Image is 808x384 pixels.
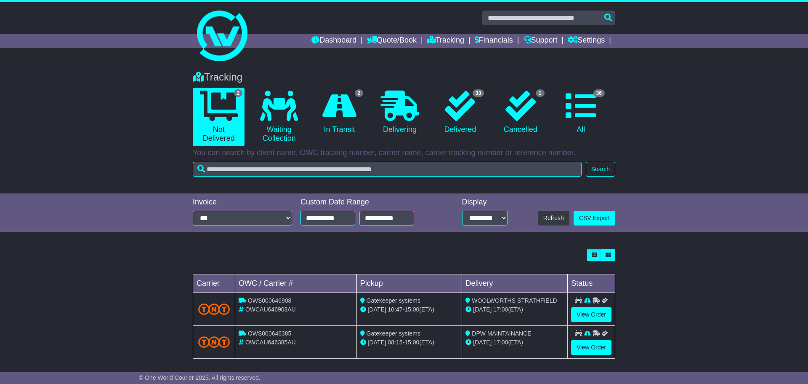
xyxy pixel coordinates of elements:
td: Carrier [193,274,235,293]
span: 17:00 [493,339,508,346]
img: TNT_Domestic.png [198,303,230,315]
button: Refresh [538,211,569,226]
span: 1 [536,89,545,97]
a: Settings [568,34,605,48]
a: View Order [571,307,611,322]
a: Waiting Collection [253,88,305,146]
div: Custom Date Range [300,198,436,207]
a: Delivering [374,88,425,137]
div: Invoice [193,198,292,207]
a: 33 Delivered [434,88,486,137]
a: Financials [475,34,513,48]
span: OWS000646908 [248,297,292,304]
span: [DATE] [368,339,386,346]
td: Pickup [356,274,462,293]
span: 17:00 [493,306,508,313]
span: 2 [355,89,364,97]
span: 15:00 [404,339,419,346]
a: Tracking [427,34,464,48]
td: Status [568,274,615,293]
span: OWCAU646385AU [245,339,296,346]
div: - (ETA) [360,305,459,314]
span: 2 [234,89,243,97]
span: OWCAU646908AU [245,306,296,313]
span: [DATE] [473,339,492,346]
span: 08:15 [388,339,403,346]
div: (ETA) [465,338,564,347]
span: [DATE] [368,306,386,313]
a: 1 Cancelled [494,88,546,137]
td: OWC / Carrier # [235,274,357,293]
div: Tracking [189,71,619,83]
span: Gatekeeper systems [367,330,420,337]
a: Quote/Book [367,34,417,48]
button: Search [586,162,615,177]
p: You can search by client name, OWC tracking number, carrier name, carrier tracking number or refe... [193,148,615,158]
img: TNT_Domestic.png [198,336,230,348]
span: Gatekeeper systems [367,297,420,304]
span: OWS000646385 [248,330,292,337]
span: WOOLWORTHS STRATHFIELD [472,297,557,304]
a: 36 All [555,88,607,137]
div: (ETA) [465,305,564,314]
span: [DATE] [473,306,492,313]
span: 36 [593,89,605,97]
a: CSV Export [574,211,615,226]
a: View Order [571,340,611,355]
a: 2 Not Delivered [193,88,245,146]
td: Delivery [462,274,568,293]
a: Support [524,34,558,48]
div: Display [462,198,508,207]
div: - (ETA) [360,338,459,347]
a: Dashboard [311,34,356,48]
span: 15:00 [404,306,419,313]
span: 10:47 [388,306,403,313]
span: 33 [473,89,484,97]
a: 2 In Transit [314,88,365,137]
span: DPW MAINTAINANCE [472,330,531,337]
span: © One World Courier 2025. All rights reserved. [139,374,260,381]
